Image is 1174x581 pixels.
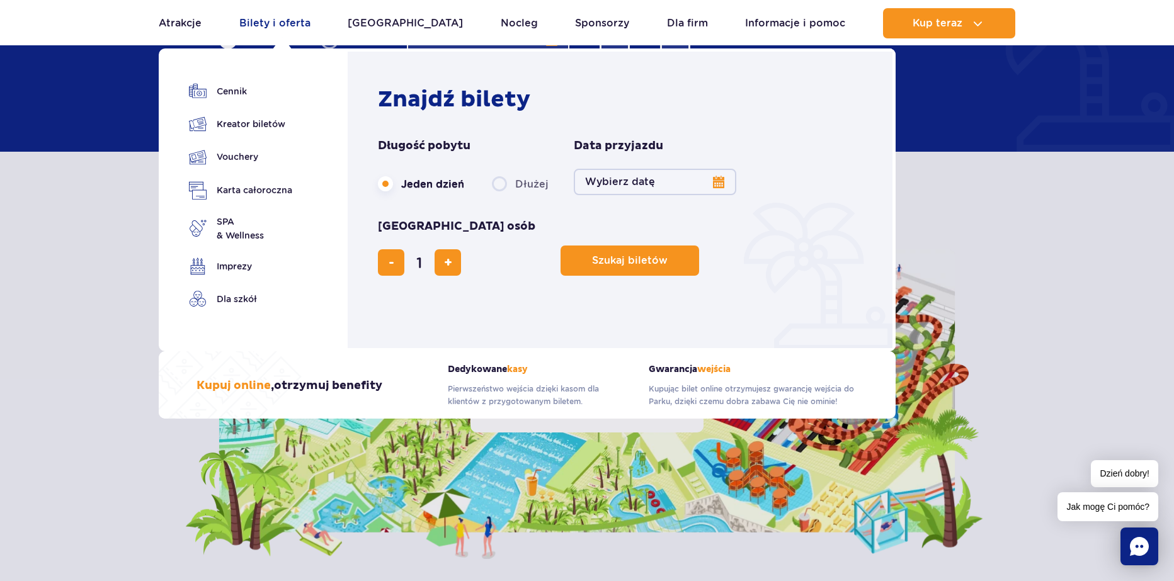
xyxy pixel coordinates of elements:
[378,138,470,154] span: Długość pobytu
[217,215,264,242] span: SPA & Wellness
[159,8,202,38] a: Atrakcje
[574,138,663,154] span: Data przyjazdu
[189,257,292,275] a: Imprezy
[492,171,549,197] label: Dłużej
[348,8,463,38] a: [GEOGRAPHIC_DATA]
[378,249,404,276] button: usuń bilet
[501,8,538,38] a: Nocleg
[435,249,461,276] button: dodaj bilet
[667,8,708,38] a: Dla firm
[189,82,292,100] a: Cennik
[913,18,962,29] span: Kup teraz
[561,245,699,276] button: Szukaj biletów
[649,364,858,375] strong: Gwarancja
[189,115,292,133] a: Kreator biletów
[1057,492,1158,521] span: Jak mogę Ci pomóc?
[378,138,869,276] form: Planowanie wizyty w Park of Poland
[507,364,528,375] span: kasy
[1120,527,1158,565] div: Chat
[404,247,435,278] input: liczba biletów
[883,8,1015,38] button: Kup teraz
[697,364,731,375] span: wejścia
[189,290,292,308] a: Dla szkół
[592,255,668,266] span: Szukaj biletów
[378,86,530,113] strong: Znajdź bilety
[1091,460,1158,487] span: Dzień dobry!
[189,181,292,200] a: Karta całoroczna
[575,8,629,38] a: Sponsorzy
[574,169,736,195] button: Wybierz datę
[378,219,535,234] span: [GEOGRAPHIC_DATA] osób
[197,378,382,393] h3: , otrzymuj benefity
[448,383,630,408] p: Pierwszeństwo wejścia dzięki kasom dla klientów z przygotowanym biletem.
[378,171,464,197] label: Jeden dzień
[649,383,858,408] p: Kupując bilet online otrzymujesz gwarancję wejścia do Parku, dzięki czemu dobra zabawa Cię nie om...
[197,378,271,393] span: Kupuj online
[189,215,292,242] a: SPA& Wellness
[239,8,311,38] a: Bilety i oferta
[189,148,292,166] a: Vouchery
[448,364,630,375] strong: Dedykowane
[745,8,845,38] a: Informacje i pomoc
